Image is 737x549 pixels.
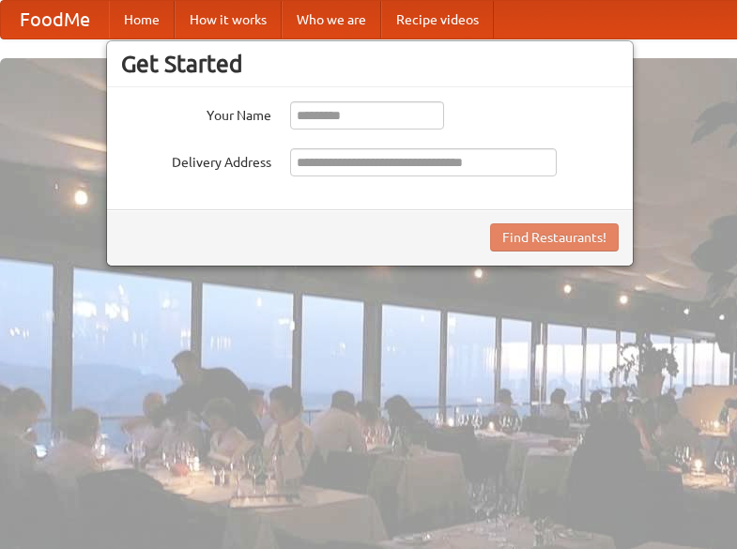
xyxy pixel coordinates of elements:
[121,101,271,125] label: Your Name
[121,148,271,172] label: Delivery Address
[121,50,619,78] h3: Get Started
[381,1,494,38] a: Recipe videos
[109,1,175,38] a: Home
[490,223,619,252] button: Find Restaurants!
[282,1,381,38] a: Who we are
[175,1,282,38] a: How it works
[1,1,109,38] a: FoodMe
